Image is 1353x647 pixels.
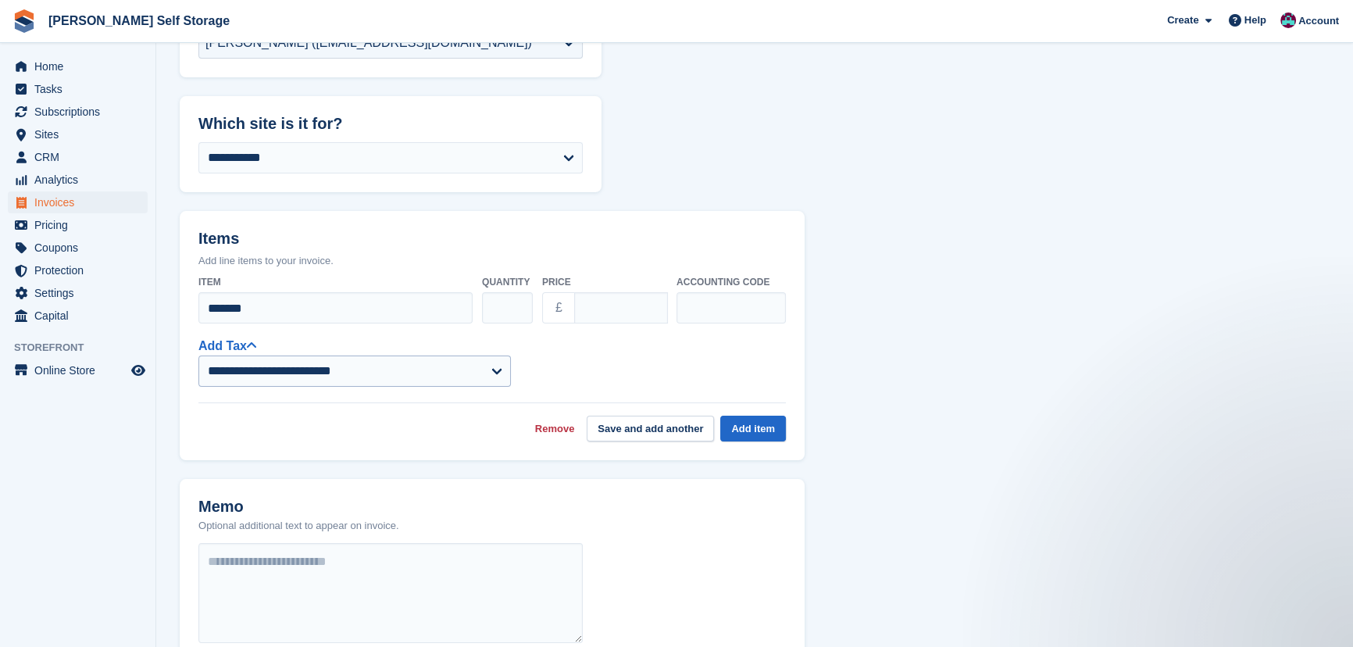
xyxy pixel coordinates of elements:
[42,8,236,34] a: [PERSON_NAME] Self Storage
[8,359,148,381] a: menu
[8,169,148,191] a: menu
[14,340,155,356] span: Storefront
[12,9,36,33] img: stora-icon-8386f47178a22dfd0bd8f6a31ec36ba5ce8667c1dd55bd0f319d3a0aa187defe.svg
[34,214,128,236] span: Pricing
[542,275,667,289] label: Price
[535,421,575,437] a: Remove
[8,214,148,236] a: menu
[198,115,583,133] h2: Which site is it for?
[34,123,128,145] span: Sites
[8,237,148,259] a: menu
[8,101,148,123] a: menu
[198,498,399,516] h2: Memo
[34,55,128,77] span: Home
[34,101,128,123] span: Subscriptions
[720,416,786,441] button: Add item
[1244,13,1266,28] span: Help
[34,169,128,191] span: Analytics
[482,275,533,289] label: Quantity
[8,259,148,281] a: menu
[129,361,148,380] a: Preview store
[8,146,148,168] a: menu
[8,305,148,327] a: menu
[34,237,128,259] span: Coupons
[34,282,128,304] span: Settings
[8,55,148,77] a: menu
[198,275,473,289] label: Item
[8,78,148,100] a: menu
[587,416,714,441] button: Save and add another
[1167,13,1198,28] span: Create
[34,305,128,327] span: Capital
[8,123,148,145] a: menu
[34,191,128,213] span: Invoices
[198,339,256,352] a: Add Tax
[198,253,786,269] p: Add line items to your invoice.
[34,259,128,281] span: Protection
[34,78,128,100] span: Tasks
[676,275,786,289] label: Accounting code
[205,34,532,52] div: [PERSON_NAME] ([EMAIL_ADDRESS][DOMAIN_NAME])
[8,191,148,213] a: menu
[34,146,128,168] span: CRM
[1298,13,1339,29] span: Account
[34,359,128,381] span: Online Store
[1280,13,1296,28] img: Ben
[198,518,399,534] p: Optional additional text to appear on invoice.
[198,230,786,251] h2: Items
[8,282,148,304] a: menu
